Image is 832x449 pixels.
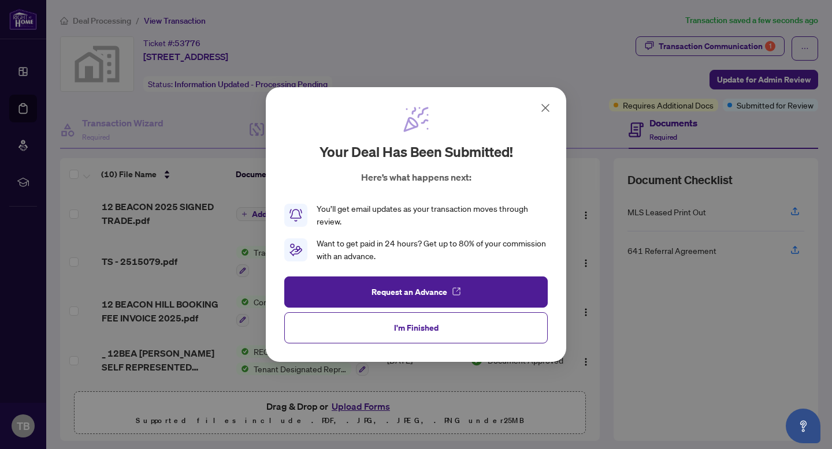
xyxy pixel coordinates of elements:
div: You’ll get email updates as your transaction moves through review. [317,203,548,228]
span: Request an Advance [372,283,447,301]
h2: Your deal has been submitted! [320,143,513,161]
button: I'm Finished [284,312,548,343]
span: I'm Finished [394,319,439,337]
button: Open asap [786,409,820,443]
p: Here’s what happens next: [361,170,471,184]
button: Request an Advance [284,276,548,308]
div: Want to get paid in 24 hours? Get up to 80% of your commission with an advance. [317,237,548,263]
